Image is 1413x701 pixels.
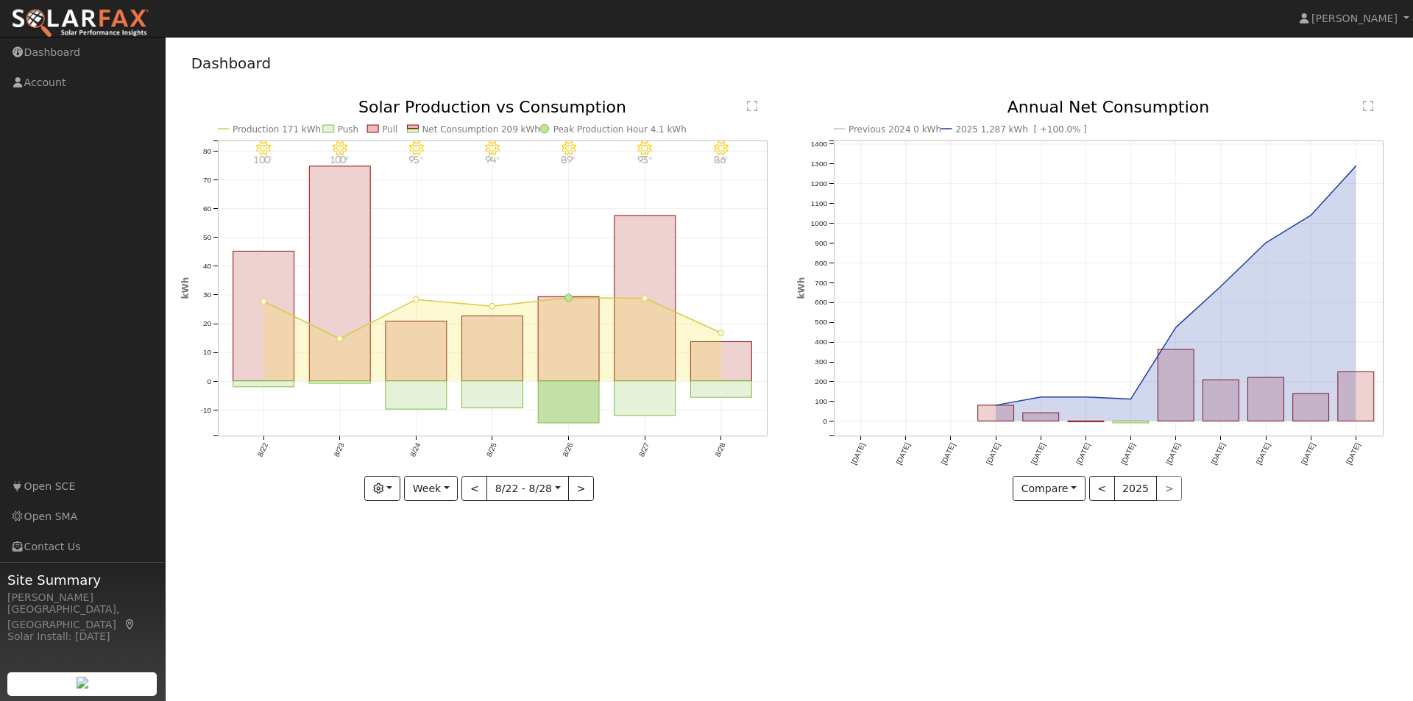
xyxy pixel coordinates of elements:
button: < [461,476,487,501]
rect: onclick="" [690,342,751,381]
text: 1200 [811,179,828,188]
text: kWh [180,277,191,299]
button: 2025 [1114,476,1158,501]
text: 100 [815,397,827,405]
text: [DATE] [1030,441,1047,466]
rect: onclick="" [1158,349,1194,421]
text: 30 [202,291,211,299]
a: Map [124,619,137,630]
circle: onclick="" [993,402,999,408]
rect: onclick="" [1248,377,1284,421]
text: 80 [202,147,211,155]
text: [DATE] [1210,441,1227,466]
text: [DATE] [1300,441,1317,466]
i: 8/23 - Clear [333,141,347,156]
text: 200 [815,377,827,385]
div: Solar Install: [DATE] [7,629,157,644]
text: 1100 [811,199,828,207]
text: 70 [202,176,211,184]
text: 8/27 [637,441,651,458]
i: 8/26 - Clear [562,141,576,156]
p: 95° [403,156,429,164]
p: 100° [327,156,353,164]
circle: onclick="" [336,336,342,342]
div: [PERSON_NAME] [7,590,157,605]
span: Site Summary [7,570,157,590]
div: [GEOGRAPHIC_DATA], [GEOGRAPHIC_DATA] [7,602,157,633]
text: Annual Net Consumption [1007,98,1210,116]
text: Solar Production vs Consumption [358,98,626,116]
rect: onclick="" [309,381,370,383]
rect: onclick="" [233,252,294,382]
text: 60 [202,204,211,213]
circle: onclick="" [1083,394,1089,400]
text: [DATE] [1120,441,1137,466]
text: kWh [796,277,807,299]
rect: onclick="" [615,381,676,416]
a: Dashboard [191,54,272,72]
text: 2025 1,287 kWh [ +100.0% ] [956,124,1087,135]
circle: onclick="" [564,294,572,302]
button: Week [404,476,458,501]
p: 93° [632,156,658,164]
i: 8/25 - Clear [485,141,500,156]
span: [PERSON_NAME] [1311,13,1398,24]
rect: onclick="" [690,381,751,397]
rect: onclick="" [1113,421,1149,424]
rect: onclick="" [1338,372,1374,421]
button: < [1089,476,1115,501]
text: -10 [200,406,211,414]
text: 8/25 [485,441,498,458]
circle: onclick="" [1353,163,1359,169]
text: 800 [815,259,827,267]
i: 8/24 - Clear [408,141,423,156]
text: Previous 2024 0 kWh [849,124,941,135]
rect: onclick="" [386,381,447,409]
text: 700 [815,279,827,287]
button: > [568,476,594,501]
text: 0 [823,417,827,425]
text: 8/22 [256,441,269,458]
text: [DATE] [1345,441,1361,466]
p: 89° [556,156,581,164]
rect: onclick="" [309,166,370,381]
text: 300 [815,358,827,366]
text: 900 [815,239,827,247]
p: 94° [479,156,505,164]
rect: onclick="" [615,216,676,381]
text: 600 [815,299,827,307]
circle: onclick="" [1173,324,1179,330]
text: [DATE] [940,441,957,466]
rect: onclick="" [1203,380,1239,421]
text: [DATE] [1165,441,1182,466]
text: 1400 [811,140,828,148]
text: 500 [815,319,827,327]
text: 8/24 [408,441,422,458]
rect: onclick="" [978,405,1014,421]
p: 100° [250,156,276,164]
text: [DATE] [985,441,1002,466]
i: 8/27 - Clear [637,141,652,156]
circle: onclick="" [489,304,495,310]
text: Push [337,124,358,135]
rect: onclick="" [1023,413,1059,421]
text: [DATE] [1074,441,1091,466]
rect: onclick="" [538,381,599,423]
text: 1300 [811,160,828,168]
text: 8/26 [561,441,574,458]
text: Pull [382,124,397,135]
circle: onclick="" [413,296,419,302]
text: 400 [815,338,827,346]
button: Compare [1013,476,1086,501]
text: Production 171 kWh [233,124,321,135]
text: [DATE] [1255,441,1272,466]
text: [DATE] [849,441,866,466]
text: Net Consumption 209 kWh [422,124,539,135]
text: 40 [202,262,211,270]
text: [DATE] [895,441,912,466]
text: Peak Production Hour 4.1 kWh [553,124,687,135]
text:  [1363,100,1373,112]
text: 10 [202,349,211,357]
rect: onclick="" [461,316,523,382]
circle: onclick="" [1263,240,1269,246]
